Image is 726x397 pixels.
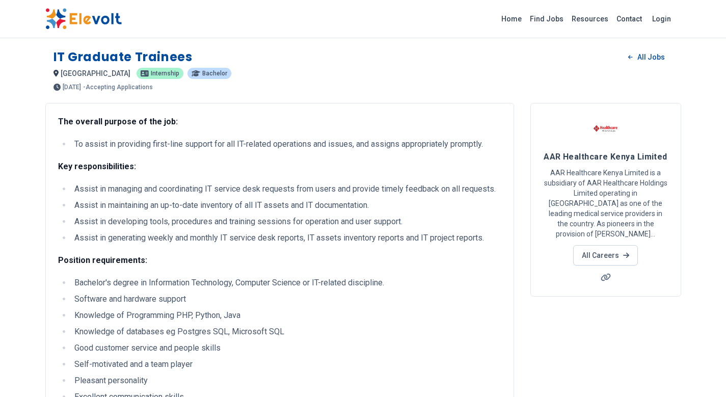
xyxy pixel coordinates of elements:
[71,183,501,195] li: Assist in managing and coordinating IT service desk requests from users and provide timely feedba...
[612,11,646,27] a: Contact
[543,168,668,239] p: AAR Healthcare Kenya Limited is a subsidiary of AAR Healthcare Holdings Limited operating in [GEO...
[58,255,147,265] strong: Position requirements:
[61,69,130,77] span: [GEOGRAPHIC_DATA]
[151,70,179,76] span: internship
[71,277,501,289] li: Bachelor's degree in Information Technology, Computer Science or IT-related discipline.
[544,152,667,162] span: AAR Healthcare Kenya Limited
[63,84,81,90] span: [DATE]
[71,199,501,211] li: Assist in maintaining an up-to-date inventory of all IT assets and IT documentation.
[71,232,501,244] li: Assist in generating weekly and monthly IT service desk reports, IT assets inventory reports and ...
[58,162,136,171] strong: Key responsibilities:
[675,348,726,397] iframe: Chat Widget
[45,8,122,30] img: Elevolt
[71,326,501,338] li: Knowledge of databases eg Postgres SQL, Microsoft SQL
[497,11,526,27] a: Home
[202,70,227,76] span: Bachelor
[593,116,619,141] img: AAR Healthcare Kenya Limited
[83,84,153,90] p: - Accepting Applications
[573,245,638,266] a: All Careers
[526,11,568,27] a: Find Jobs
[58,117,178,126] strong: The overall purpose of the job:
[71,358,501,370] li: Self-motivated and a team player
[53,49,193,65] h1: IT Graduate Trainees
[71,342,501,354] li: Good customer service and people skills
[620,49,673,65] a: All Jobs
[71,138,501,150] li: To assist in providing first-line support for all IT-related operations and issues, and assigns a...
[568,11,612,27] a: Resources
[71,375,501,387] li: Pleasant personality
[646,9,677,29] a: Login
[71,293,501,305] li: Software and hardware support
[71,309,501,322] li: Knowledge of Programming PHP, Python, Java
[71,216,501,228] li: Assist in developing tools, procedures and training sessions for operation and user support.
